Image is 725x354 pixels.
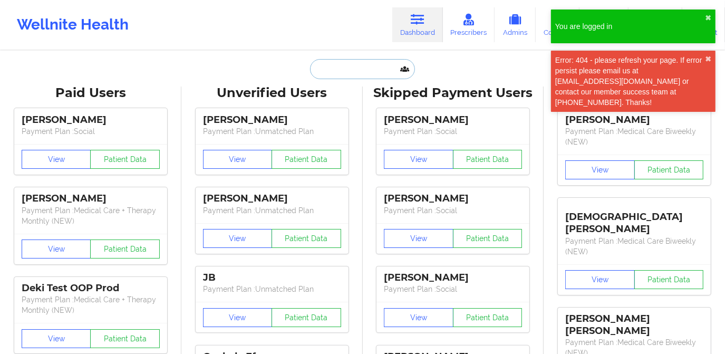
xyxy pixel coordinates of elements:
[565,203,703,235] div: [DEMOGRAPHIC_DATA][PERSON_NAME]
[22,126,160,137] p: Payment Plan : Social
[453,229,523,248] button: Patient Data
[272,308,341,327] button: Patient Data
[203,193,341,205] div: [PERSON_NAME]
[272,150,341,169] button: Patient Data
[384,284,522,294] p: Payment Plan : Social
[22,114,160,126] div: [PERSON_NAME]
[90,329,160,348] button: Patient Data
[443,7,495,42] a: Prescribers
[565,236,703,257] p: Payment Plan : Medical Care Biweekly (NEW)
[370,85,537,101] div: Skipped Payment Users
[22,282,160,294] div: Deki Test OOP Prod
[384,193,522,205] div: [PERSON_NAME]
[384,150,453,169] button: View
[90,150,160,169] button: Patient Data
[555,21,705,32] div: You are logged in
[384,229,453,248] button: View
[384,308,453,327] button: View
[565,160,635,179] button: View
[565,313,703,337] div: [PERSON_NAME] [PERSON_NAME]
[565,270,635,289] button: View
[203,126,341,137] p: Payment Plan : Unmatched Plan
[203,284,341,294] p: Payment Plan : Unmatched Plan
[203,150,273,169] button: View
[384,205,522,216] p: Payment Plan : Social
[22,294,160,315] p: Payment Plan : Medical Care + Therapy Monthly (NEW)
[7,85,174,101] div: Paid Users
[453,150,523,169] button: Patient Data
[272,229,341,248] button: Patient Data
[22,329,91,348] button: View
[22,150,91,169] button: View
[203,308,273,327] button: View
[634,160,704,179] button: Patient Data
[392,7,443,42] a: Dashboard
[555,55,705,108] div: Error: 404 - please refresh your page. If error persist please email us at [EMAIL_ADDRESS][DOMAIN...
[384,272,522,284] div: [PERSON_NAME]
[22,240,91,259] button: View
[203,114,341,126] div: [PERSON_NAME]
[189,85,355,101] div: Unverified Users
[536,7,579,42] a: Coaches
[22,205,160,226] p: Payment Plan : Medical Care + Therapy Monthly (NEW)
[634,270,704,289] button: Patient Data
[203,272,341,284] div: JB
[705,55,711,63] button: close
[705,14,711,22] button: close
[453,308,523,327] button: Patient Data
[384,114,522,126] div: [PERSON_NAME]
[495,7,536,42] a: Admins
[384,126,522,137] p: Payment Plan : Social
[203,229,273,248] button: View
[565,126,703,147] p: Payment Plan : Medical Care Biweekly (NEW)
[22,193,160,205] div: [PERSON_NAME]
[90,240,160,259] button: Patient Data
[203,205,341,216] p: Payment Plan : Unmatched Plan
